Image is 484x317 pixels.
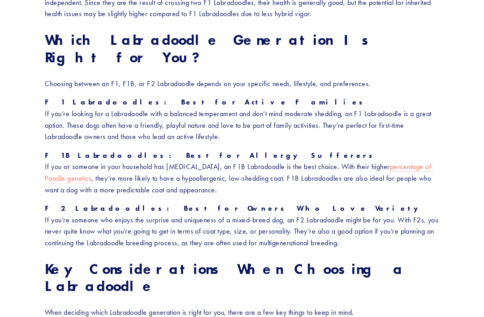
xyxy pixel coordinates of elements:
[45,96,439,142] p: If you’re looking for a Labradoodle with a balanced temperament and don’t mind moderate shedding,...
[45,162,433,183] a: percentage of Poodle genetics
[45,203,439,248] p: If you’re someone who enjoys the surprise and uniqueness of a mixed-breed dog, an F2 Labradoodle ...
[45,260,416,295] strong: Key Considerations When Choosing a Labradoodle
[45,78,439,90] p: Choosing between an F1, F1B, or F2 Labradoodle depends on your specific needs, lifestyle, and pre...
[45,151,377,160] strong: F1B Labradoodles: Best for Allergy Sufferers
[45,98,368,106] strong: F1 Labradoodles: Best for Active Families
[45,150,439,195] p: If you or someone in your household has [MEDICAL_DATA], an F1B Labradoodle is the best choice. Wi...
[45,204,424,213] strong: F2 Labradoodles: Best for Owners Who Love Variety
[45,31,387,65] strong: Which Labradoodle Generation Is Right for You?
